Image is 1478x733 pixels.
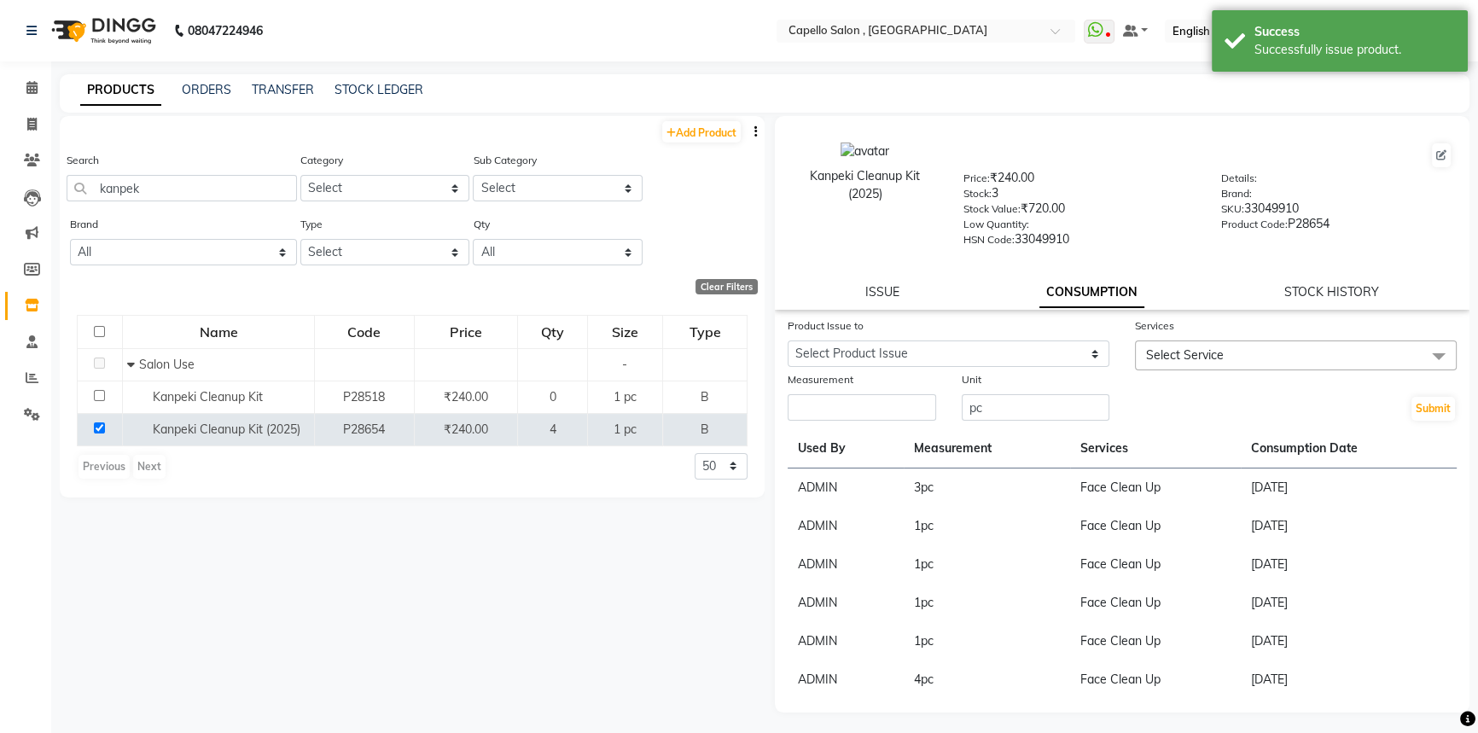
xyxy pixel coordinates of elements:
[963,200,1196,224] div: ₹720.00
[1411,397,1455,421] button: Submit
[1135,318,1174,334] label: Services
[1241,660,1457,699] td: [DATE]
[1146,347,1224,363] span: Select Service
[316,317,413,347] div: Code
[904,622,1070,660] td: 1
[695,279,758,294] div: Clear Filters
[153,422,300,437] span: Kanpeki Cleanup Kit (2025)
[921,595,934,610] span: pc
[701,422,709,437] span: B
[1221,217,1288,232] label: Product Code:
[44,7,160,55] img: logo
[1070,622,1241,660] td: Face Clean Up
[622,357,627,372] span: -
[963,169,1196,193] div: ₹240.00
[70,217,98,232] label: Brand
[904,468,1070,508] td: 3
[473,153,536,168] label: Sub Category
[788,545,904,584] td: ADMIN
[1241,507,1457,545] td: [DATE]
[904,429,1070,468] th: Measurement
[335,82,423,97] a: STOCK LEDGER
[788,468,904,508] td: ADMIN
[788,622,904,660] td: ADMIN
[1284,284,1379,300] a: STOCK HISTORY
[1254,23,1455,41] div: Success
[963,217,1029,232] label: Low Quantity:
[300,153,343,168] label: Category
[788,507,904,545] td: ADMIN
[182,82,231,97] a: ORDERS
[921,633,934,649] span: pc
[1241,584,1457,622] td: [DATE]
[1221,201,1244,217] label: SKU:
[550,389,556,404] span: 0
[614,422,637,437] span: 1 pc
[904,584,1070,622] td: 1
[788,318,864,334] label: Product Issue to
[921,480,934,495] span: pc
[962,372,981,387] label: Unit
[1070,545,1241,584] td: Face Clean Up
[841,143,889,160] img: avatar
[1039,277,1144,308] a: CONSUMPTION
[1221,186,1252,201] label: Brand:
[550,422,556,437] span: 4
[1070,507,1241,545] td: Face Clean Up
[67,175,297,201] input: Search by product name or code
[300,217,323,232] label: Type
[963,232,1015,247] label: HSN Code:
[1241,545,1457,584] td: [DATE]
[904,660,1070,699] td: 4
[444,389,488,404] span: ₹240.00
[1070,584,1241,622] td: Face Clean Up
[788,584,904,622] td: ADMIN
[788,660,904,699] td: ADMIN
[963,184,1196,208] div: 3
[153,389,263,404] span: Kanpeki Cleanup Kit
[662,121,741,143] a: Add Product
[80,75,161,106] a: PRODUCTS
[444,422,488,437] span: ₹240.00
[664,317,746,347] div: Type
[343,422,385,437] span: P28654
[416,317,517,347] div: Price
[519,317,585,347] div: Qty
[1221,215,1453,239] div: P28654
[1070,660,1241,699] td: Face Clean Up
[1254,41,1455,59] div: Successfully issue product.
[1241,429,1457,468] th: Consumption Date
[701,389,709,404] span: B
[788,372,853,387] label: Measurement
[614,389,637,404] span: 1 pc
[1070,429,1241,468] th: Services
[1070,468,1241,508] td: Face Clean Up
[921,556,934,572] span: pc
[865,284,899,300] a: ISSUE
[963,201,1021,217] label: Stock Value:
[1221,171,1257,186] label: Details:
[124,317,313,347] div: Name
[904,507,1070,545] td: 1
[139,357,195,372] span: Salon Use
[963,230,1196,254] div: 33049910
[792,167,938,203] div: Kanpeki Cleanup Kit (2025)
[1241,622,1457,660] td: [DATE]
[473,217,489,232] label: Qty
[67,153,99,168] label: Search
[921,672,934,687] span: pc
[963,171,990,186] label: Price:
[188,7,263,55] b: 08047224946
[788,429,904,468] th: Used By
[1241,468,1457,508] td: [DATE]
[252,82,314,97] a: TRANSFER
[589,317,661,347] div: Size
[1221,200,1453,224] div: 33049910
[343,389,385,404] span: P28518
[127,357,139,372] span: Collapse Row
[963,186,992,201] label: Stock:
[904,545,1070,584] td: 1
[921,518,934,533] span: pc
